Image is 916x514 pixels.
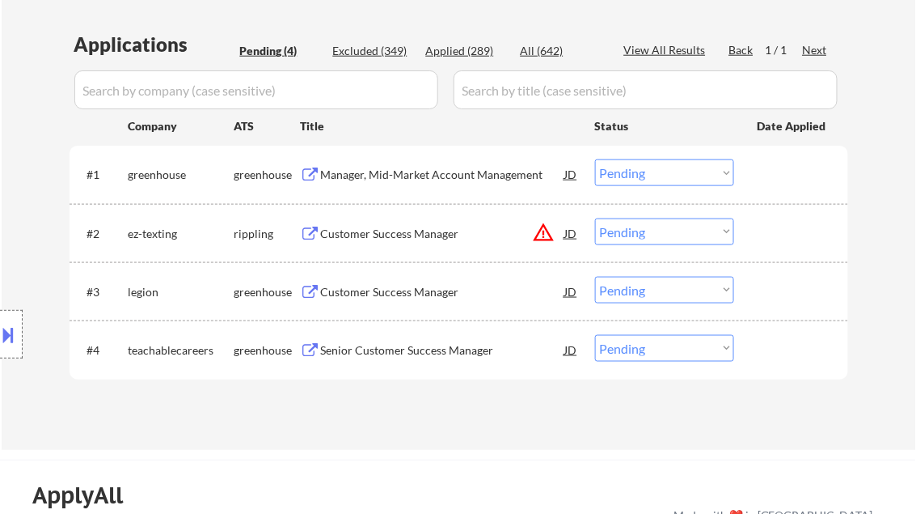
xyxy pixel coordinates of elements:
input: Search by company (case sensitive) [74,70,438,109]
div: View All Results [624,42,711,58]
div: Next [803,42,829,58]
div: Manager, Mid-Market Account Management [321,167,565,183]
div: JD [564,219,580,248]
div: Customer Success Manager [321,284,565,300]
div: Date Applied [758,118,829,134]
div: Title [301,118,580,134]
div: All (642) [521,43,602,59]
div: JD [564,277,580,306]
button: warning_amber [533,221,555,244]
div: Status [595,111,734,140]
div: Pending (4) [240,43,321,59]
div: Excluded (349) [333,43,414,59]
div: 1 / 1 [766,42,803,58]
div: JD [564,159,580,189]
div: Customer Success Manager [321,226,565,242]
div: Applied (289) [426,43,507,59]
input: Search by title (case sensitive) [454,70,838,109]
div: JD [564,335,580,364]
div: Senior Customer Success Manager [321,342,565,359]
div: Applications [74,35,234,54]
div: Back [729,42,755,58]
